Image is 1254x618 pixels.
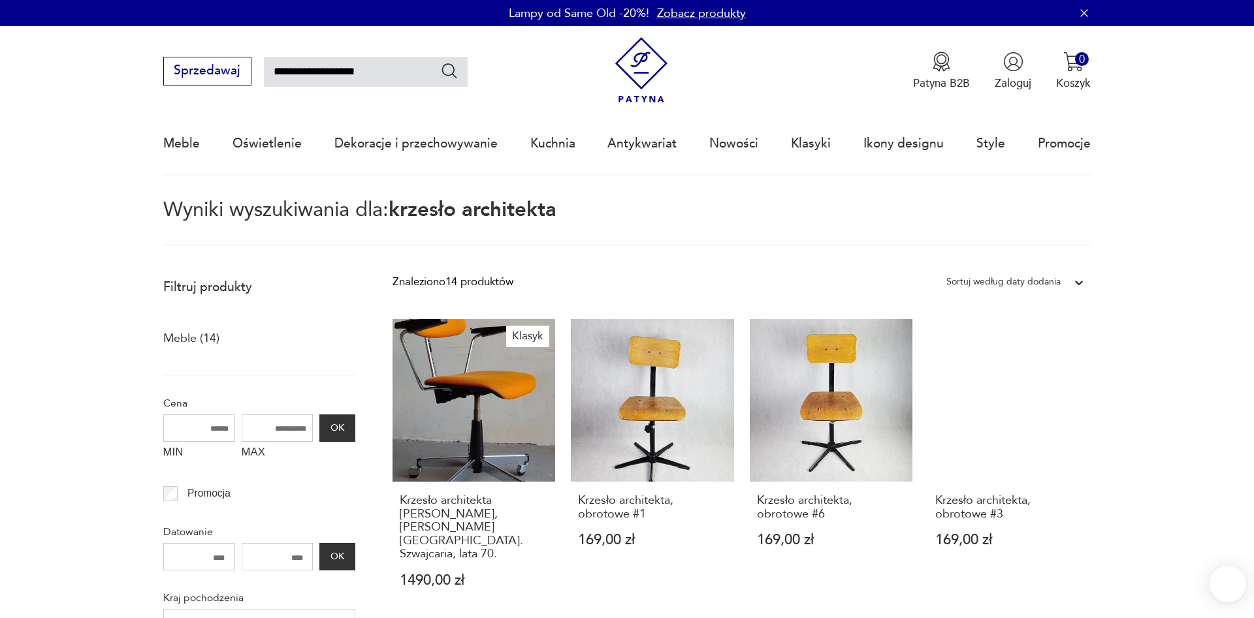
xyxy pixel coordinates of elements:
[319,414,355,442] button: OK
[657,5,746,22] a: Zobacz produkty
[242,442,313,467] label: MAX
[163,67,251,77] a: Sprzedawaj
[319,543,355,570] button: OK
[163,442,235,467] label: MIN
[400,574,549,587] p: 1490,00 zł
[400,494,549,561] h3: Krzesło architekta [PERSON_NAME], [PERSON_NAME][GEOGRAPHIC_DATA]. Szwajcaria, lata 70.
[393,273,513,290] div: Znaleziono 14 produktów
[995,76,1031,91] p: Zaloguj
[863,114,944,174] a: Ikony designu
[750,319,912,618] a: Krzesło architekta, obrotowe #6Krzesło architekta, obrotowe #6169,00 zł
[935,494,1084,521] h3: Krzesło architekta, obrotowe #3
[163,279,355,296] p: Filtruj produkty
[509,5,649,22] p: Lampy od Same Old -20%!
[1210,566,1246,602] iframe: Smartsupp widget button
[440,61,459,80] button: Szukaj
[935,533,1084,547] p: 169,00 zł
[995,52,1031,91] button: Zaloguj
[928,319,1091,618] a: Krzesło architekta, obrotowe #3Krzesło architekta, obrotowe #3169,00 zł
[913,76,970,91] p: Patyna B2B
[1056,76,1091,91] p: Koszyk
[709,114,758,174] a: Nowości
[976,114,1005,174] a: Style
[163,200,1091,245] p: Wyniki wyszukiwania dla:
[578,533,727,547] p: 169,00 zł
[913,52,970,91] button: Patyna B2B
[946,273,1061,290] div: Sortuj według daty dodania
[163,57,251,85] button: Sprzedawaj
[187,485,231,502] p: Promocja
[931,52,952,72] img: Ikona medalu
[530,114,575,174] a: Kuchnia
[163,395,355,412] p: Cena
[1003,52,1023,72] img: Ikonka użytkownika
[1075,52,1089,66] div: 0
[389,196,556,223] span: krzesło architekta
[393,319,555,618] a: KlasykKrzesło architekta Giroflex, M. Stoll. Szwajcaria, lata 70.Krzesło architekta [PERSON_NAME]...
[791,114,831,174] a: Klasyki
[163,328,219,350] a: Meble (14)
[609,37,675,103] img: Patyna - sklep z meblami i dekoracjami vintage
[1038,114,1091,174] a: Promocje
[1056,52,1091,91] button: 0Koszyk
[607,114,677,174] a: Antykwariat
[571,319,733,618] a: Krzesło architekta, obrotowe #1Krzesło architekta, obrotowe #1169,00 zł
[163,589,355,606] p: Kraj pochodzenia
[578,494,727,521] h3: Krzesło architekta, obrotowe #1
[163,523,355,540] p: Datowanie
[163,114,200,174] a: Meble
[233,114,302,174] a: Oświetlenie
[757,494,906,521] h3: Krzesło architekta, obrotowe #6
[334,114,498,174] a: Dekoracje i przechowywanie
[1063,52,1084,72] img: Ikona koszyka
[757,533,906,547] p: 169,00 zł
[913,52,970,91] a: Ikona medaluPatyna B2B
